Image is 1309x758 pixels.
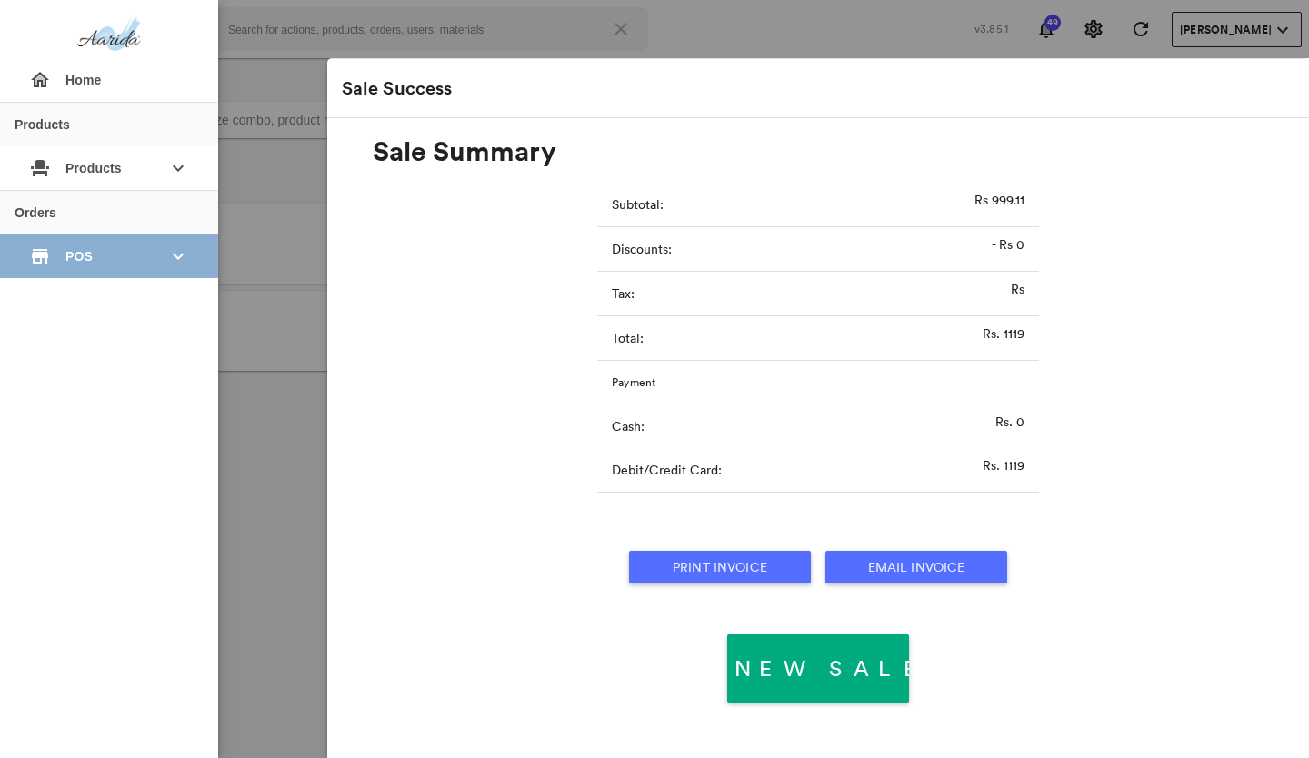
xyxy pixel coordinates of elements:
[342,78,452,98] h2: Sale Success
[992,235,1024,254] p: - Rs 0
[612,417,995,435] p: Cash:
[983,456,1024,474] p: Rs. 1119
[612,461,983,479] p: Debit/Credit Card:
[167,157,189,179] md-icon: keyboard_arrow_down
[983,324,1024,343] p: Rs. 1119
[373,136,556,166] h2: Sale Summary
[29,69,51,91] md-icon: {{menuItem.icon}}
[612,374,1024,390] p: Payment
[15,58,204,102] div: Home
[727,634,909,703] button: New Sale
[995,413,1024,431] p: Rs. 0
[65,152,153,185] span: Products
[77,15,141,55] img: aarida-optimized.png
[29,157,51,179] md-icon: {{ $mdSidemenuContent.icon }}
[612,240,992,258] p: Discounts:
[612,195,974,214] p: Subtotal:
[29,245,51,267] md-icon: {{ $mdSidemenuContent.icon }}
[629,551,811,583] button: Print Invoice
[1011,280,1024,298] p: Rs
[612,284,1011,303] p: Tax:
[65,240,153,273] span: POS
[825,551,1007,583] button: Email Invoice
[15,118,70,131] div: Products
[974,191,1024,209] p: Rs 999.11
[612,329,983,347] p: Total:
[167,245,189,267] md-icon: keyboard_arrow_down
[15,206,56,219] div: Orders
